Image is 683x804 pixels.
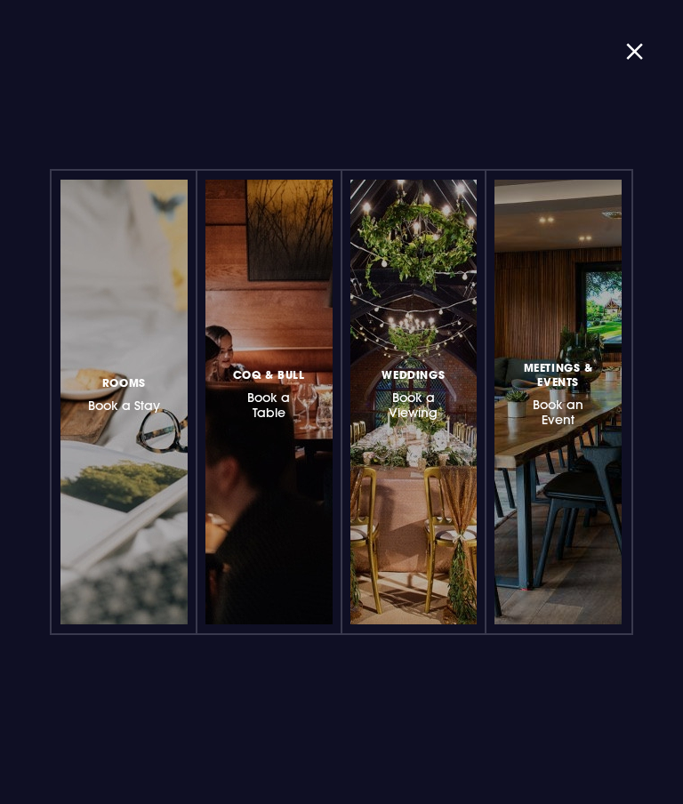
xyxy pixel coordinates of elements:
h3: Book a Viewing [374,365,454,421]
a: RoomsBook a Stay [60,180,188,624]
span: Rooms [102,375,146,390]
span: Meetings & Events [518,360,598,389]
a: Meetings & EventsBook an Event [494,180,622,624]
span: Weddings [382,367,445,382]
h3: Book an Event [518,358,598,428]
h3: Book a Stay [88,373,160,414]
h3: Book a Table [229,365,309,421]
a: WeddingsBook a Viewing [350,180,478,624]
a: Coq & BullBook a Table [205,180,333,624]
span: Coq & Bull [233,367,305,382]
